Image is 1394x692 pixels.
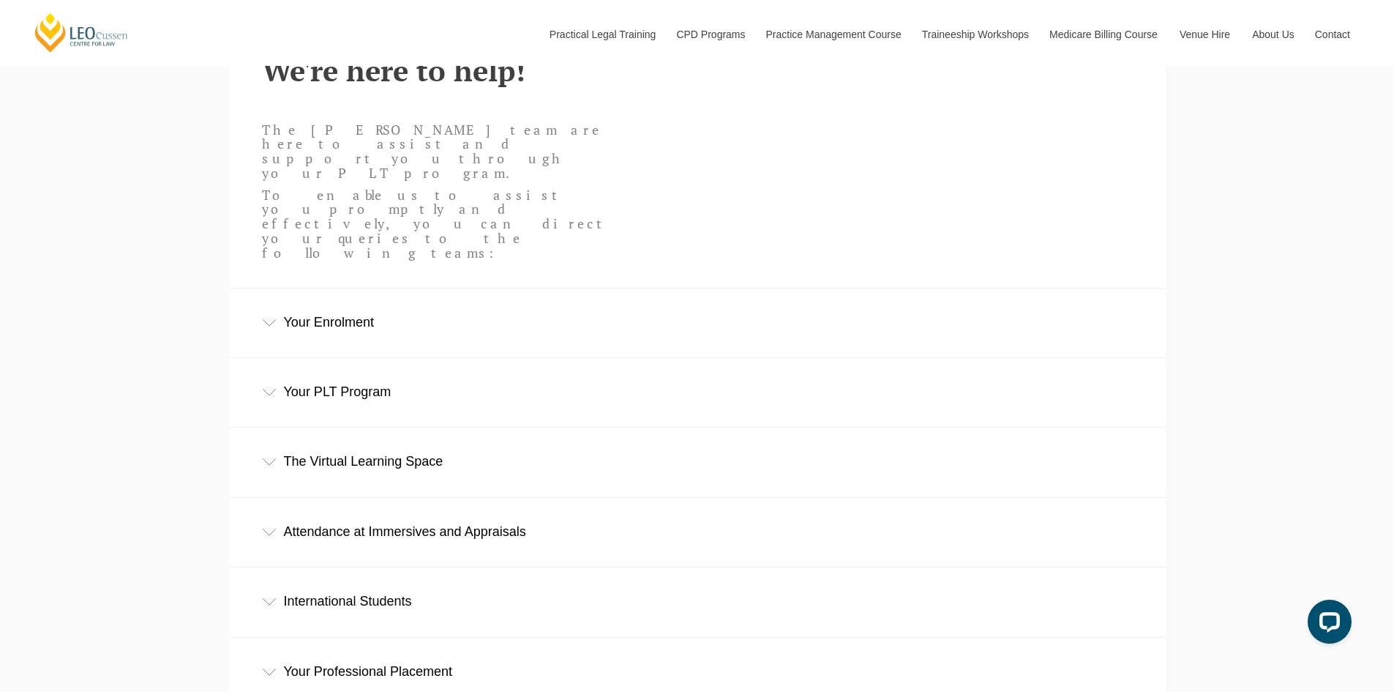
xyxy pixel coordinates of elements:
a: Medicare Billing Course [1038,3,1169,66]
div: Attendance at Immersives and Appraisals [229,498,1166,566]
a: Practical Legal Training [539,3,666,66]
a: Practice Management Course [755,3,911,66]
a: Venue Hire [1169,3,1241,66]
div: Your Enrolment [229,289,1166,357]
div: International Students [229,568,1166,636]
div: The Virtual Learning Space [229,428,1166,496]
p: The [PERSON_NAME] team are here to assist and support you through your PLT program. [262,123,612,181]
a: Contact [1304,3,1361,66]
a: [PERSON_NAME] Centre for Law [33,12,130,53]
a: About Us [1241,3,1304,66]
iframe: LiveChat chat widget [1296,594,1357,655]
div: Your PLT Program [229,358,1166,426]
h2: We're here to help! [262,54,1133,86]
a: Traineeship Workshops [911,3,1038,66]
a: CPD Programs [665,3,754,66]
p: To enable us to assist you promptly and effectively, you can direct your queries to the following... [262,188,612,261]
